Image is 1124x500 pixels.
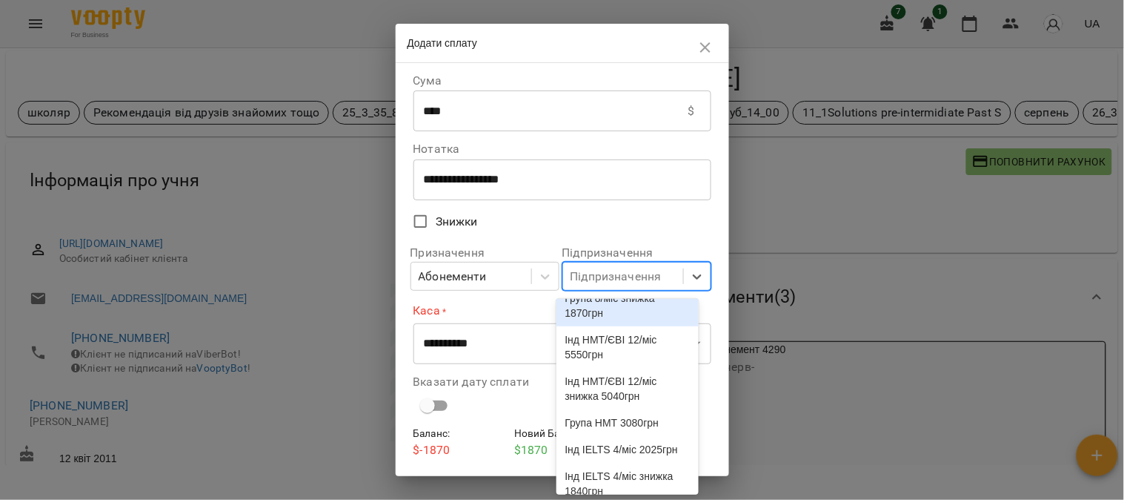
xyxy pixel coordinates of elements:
div: Інд НМТ/ЄВІ 12/міс знижка 5040грн [556,368,699,409]
label: Вказати дату сплати [413,376,711,388]
label: Призначення [410,247,559,259]
div: Інд IELTS 4/міс 2025грн [556,436,699,463]
p: $ [688,102,694,120]
div: Абонементи [419,268,487,286]
label: Підпризначення [562,247,711,259]
div: Інд НМТ/ЄВІ 12/міс 5550грн [556,326,699,368]
label: Каса [413,303,711,320]
h6: Баланс : [413,426,509,442]
h6: Новий Баланс : [514,426,610,442]
span: Додати сплату [408,37,478,49]
label: Сума [413,75,711,87]
div: Група НМТ 3080грн [556,409,699,436]
p: $ 1870 [514,441,610,459]
p: $ -1870 [413,441,509,459]
span: Знижки [436,213,478,231]
div: Група 8/міс знижка 1870грн [556,285,699,326]
div: Підпризначення [571,268,662,286]
label: Нотатка [413,143,711,155]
